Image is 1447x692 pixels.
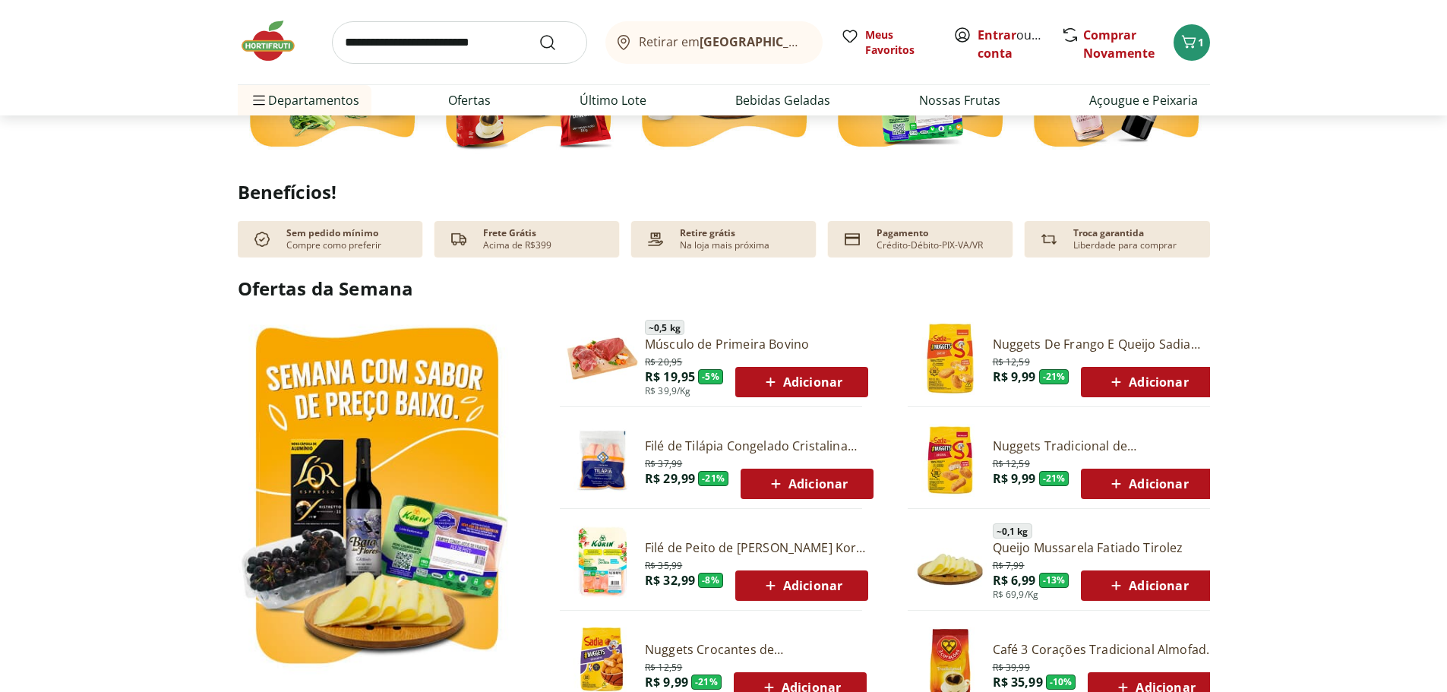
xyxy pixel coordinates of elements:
a: Comprar Novamente [1083,27,1155,62]
a: Açougue e Peixaria [1089,91,1198,109]
span: Adicionar [1107,475,1188,493]
span: - 21 % [691,675,722,690]
span: R$ 6,99 [993,572,1036,589]
p: Frete Grátis [483,227,536,239]
button: Adicionar [735,367,868,397]
span: R$ 39,9/Kg [645,385,691,397]
h2: Benefícios! [238,182,1210,203]
a: Último Lote [580,91,646,109]
span: R$ 39,99 [993,659,1030,674]
a: Entrar [978,27,1016,43]
span: Adicionar [1107,373,1188,391]
a: Nuggets Tradicional de [PERSON_NAME] - 300g [993,438,1215,454]
img: Principal [914,526,987,599]
button: Adicionar [735,570,868,601]
button: Menu [250,82,268,118]
span: ~ 0,1 kg [993,523,1032,539]
a: Nossas Frutas [919,91,1000,109]
img: Músculo de Primeira Bovino [566,322,639,395]
img: Ver todos [238,314,515,684]
span: R$ 69,9/Kg [993,589,1039,601]
button: Adicionar [1081,367,1214,397]
span: - 5 % [698,369,723,384]
span: - 10 % [1046,675,1076,690]
span: R$ 9,99 [993,470,1036,487]
img: Filé de Tilápia Congelado Cristalina 400g [566,424,639,497]
span: R$ 19,95 [645,368,695,385]
a: Músculo de Primeira Bovino [645,336,868,352]
span: Departamentos [250,82,359,118]
p: Compre como preferir [286,239,381,251]
span: R$ 12,59 [645,659,682,674]
span: ou [978,26,1045,62]
img: Devolução [1037,227,1061,251]
img: Hortifruti [238,18,314,64]
p: Crédito-Débito-PIX-VA/VR [877,239,983,251]
a: Bebidas Geladas [735,91,830,109]
img: check [250,227,274,251]
span: Adicionar [766,475,848,493]
span: - 13 % [1039,573,1069,588]
span: R$ 35,99 [645,557,682,572]
a: Queijo Mussarela Fatiado Tirolez [993,539,1215,556]
span: - 21 % [698,471,728,486]
img: Nuggets Tradicional de Frango Sadia - 300g [914,424,987,497]
a: Nuggets De Frango E Queijo Sadia 300G [993,336,1215,352]
a: Filé de Peito de [PERSON_NAME] Korin 600g [645,539,868,556]
button: Adicionar [741,469,874,499]
button: Retirar em[GEOGRAPHIC_DATA]/[GEOGRAPHIC_DATA] [605,21,823,64]
a: Meus Favoritos [841,27,935,58]
span: R$ 12,59 [993,455,1030,470]
span: R$ 9,99 [993,368,1036,385]
img: payment [643,227,668,251]
img: Nuggets de Frango e Queijo Sadia 300g [914,322,987,395]
span: R$ 9,99 [645,674,688,690]
span: - 8 % [698,573,723,588]
button: Adicionar [1081,469,1214,499]
button: Adicionar [1081,570,1214,601]
input: search [332,21,587,64]
span: Adicionar [761,577,842,595]
span: - 21 % [1039,471,1069,486]
a: Filé de Tilápia Congelado Cristalina 400g [645,438,874,454]
a: Nuggets Crocantes de [PERSON_NAME] 300g [645,641,867,658]
p: Na loja mais próxima [680,239,769,251]
span: R$ 7,99 [993,557,1025,572]
span: - 21 % [1039,369,1069,384]
span: Adicionar [1107,577,1188,595]
p: Retire grátis [680,227,735,239]
span: Adicionar [761,373,842,391]
span: 1 [1198,35,1204,49]
span: R$ 32,99 [645,572,695,589]
button: Submit Search [539,33,575,52]
span: R$ 20,95 [645,353,682,368]
p: Liberdade para comprar [1073,239,1177,251]
span: R$ 12,59 [993,353,1030,368]
p: Acima de R$399 [483,239,551,251]
a: Café 3 Corações Tradicional Almofada 500g [993,641,1221,658]
a: Criar conta [978,27,1061,62]
span: Retirar em [639,35,807,49]
span: R$ 29,99 [645,470,695,487]
button: Carrinho [1174,24,1210,61]
p: Pagamento [877,227,928,239]
b: [GEOGRAPHIC_DATA]/[GEOGRAPHIC_DATA] [700,33,956,50]
h2: Ofertas da Semana [238,276,1210,302]
span: R$ 35,99 [993,674,1043,690]
p: Troca garantida [1073,227,1144,239]
span: Meus Favoritos [865,27,935,58]
a: Ofertas [448,91,491,109]
img: truck [447,227,471,251]
p: Sem pedido mínimo [286,227,378,239]
span: ~ 0,5 kg [645,320,684,335]
img: card [840,227,864,251]
span: R$ 37,99 [645,455,682,470]
img: Filé de Peito de Frango Congelado Korin 600g [566,526,639,599]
